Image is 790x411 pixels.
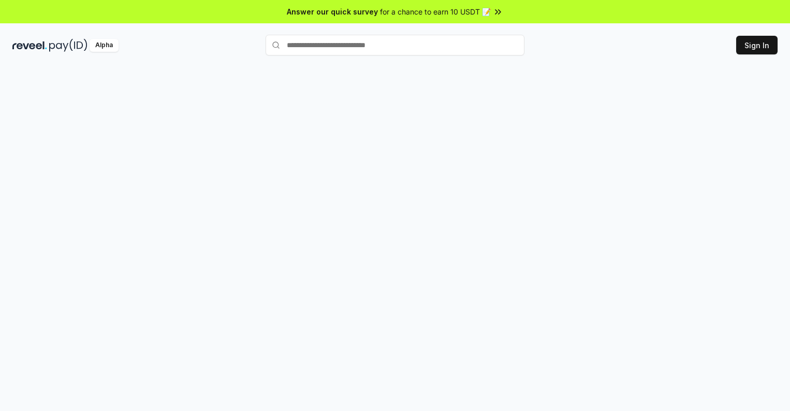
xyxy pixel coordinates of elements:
[12,39,47,52] img: reveel_dark
[90,39,119,52] div: Alpha
[736,36,778,54] button: Sign In
[380,6,491,17] span: for a chance to earn 10 USDT 📝
[49,39,87,52] img: pay_id
[287,6,378,17] span: Answer our quick survey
